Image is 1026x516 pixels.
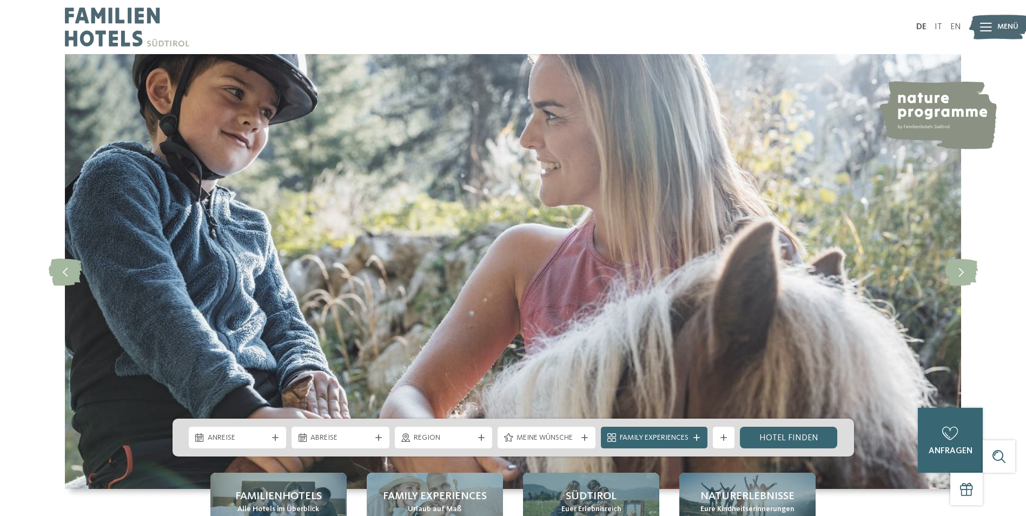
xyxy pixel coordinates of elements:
[916,23,926,31] a: DE
[566,489,617,504] span: Südtirol
[878,81,997,149] img: nature programme by Familienhotels Südtirol
[517,433,577,444] span: Meine Wünsche
[208,433,268,444] span: Anreise
[310,433,370,444] span: Abreise
[950,23,961,31] a: EN
[935,23,942,31] a: IT
[237,504,319,515] span: Alle Hotels im Überblick
[918,408,983,473] a: anfragen
[65,54,961,489] img: Familienhotels Südtirol: The happy family places
[235,489,322,504] span: Familienhotels
[561,504,621,515] span: Euer Erlebnisreich
[408,504,461,515] span: Urlaub auf Maß
[414,433,474,444] span: Region
[700,489,795,504] span: Naturerlebnisse
[997,22,1018,32] span: Menü
[620,433,689,444] span: Family Experiences
[740,427,838,448] a: Hotel finden
[383,489,487,504] span: Family Experiences
[929,447,972,455] span: anfragen
[700,504,795,515] span: Eure Kindheitserinnerungen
